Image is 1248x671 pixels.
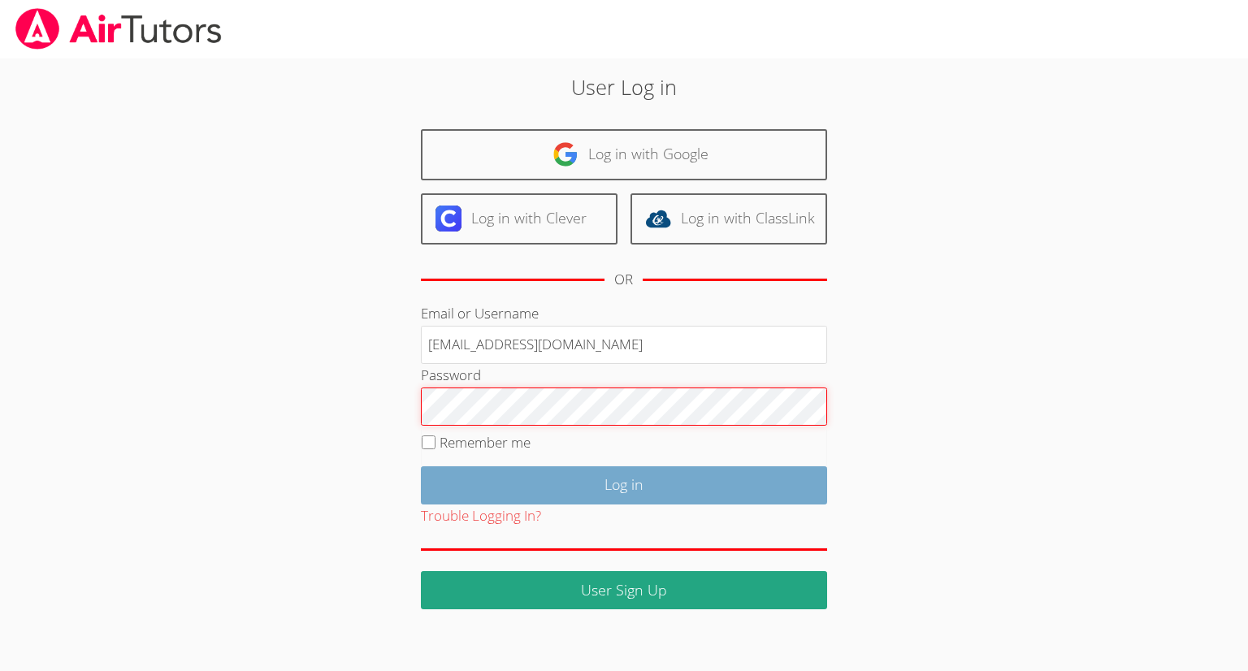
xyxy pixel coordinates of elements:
a: User Sign Up [421,571,827,609]
a: Log in with Google [421,129,827,180]
a: Log in with Clever [421,193,617,245]
label: Remember me [440,433,531,452]
div: OR [614,268,633,292]
img: google-logo-50288ca7cdecda66e5e0955fdab243c47b7ad437acaf1139b6f446037453330a.svg [552,141,578,167]
a: Log in with ClassLink [630,193,827,245]
img: classlink-logo-d6bb404cc1216ec64c9a2012d9dc4662098be43eaf13dc465df04b49fa7ab582.svg [645,206,671,232]
button: Trouble Logging In? [421,504,541,528]
h2: User Log in [287,71,960,102]
img: clever-logo-6eab21bc6e7a338710f1a6ff85c0baf02591cd810cc4098c63d3a4b26e2feb20.svg [435,206,461,232]
label: Password [421,366,481,384]
img: airtutors_banner-c4298cdbf04f3fff15de1276eac7730deb9818008684d7c2e4769d2f7ddbe033.png [14,8,223,50]
label: Email or Username [421,304,539,323]
input: Log in [421,466,827,504]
